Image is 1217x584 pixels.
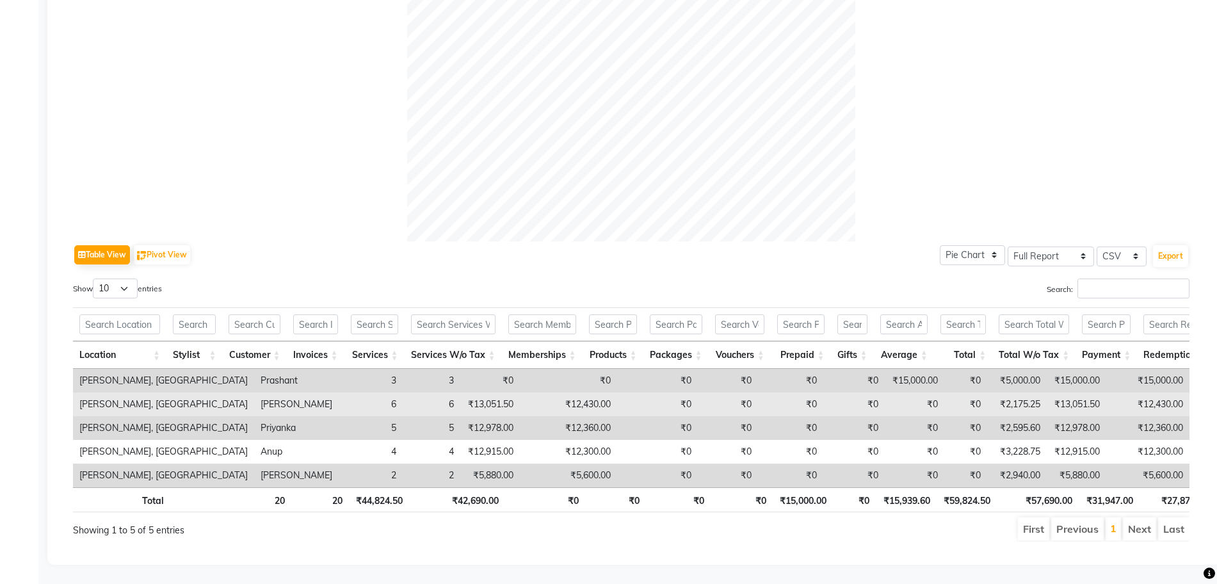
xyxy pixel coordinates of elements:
[1153,245,1188,267] button: Export
[287,341,344,369] th: Invoices: activate to sort column ascending
[339,440,403,464] td: 4
[758,440,823,464] td: ₹0
[885,369,944,393] td: ₹15,000.00
[508,314,576,334] input: Search Memberships
[1106,369,1189,393] td: ₹15,000.00
[409,487,505,512] th: ₹42,690.00
[411,314,496,334] input: Search Services W/o Tax
[1106,393,1189,416] td: ₹12,430.00
[773,487,833,512] th: ₹15,000.00
[711,487,773,512] th: ₹0
[460,416,520,440] td: ₹12,978.00
[617,464,698,487] td: ₹0
[944,369,987,393] td: ₹0
[1047,369,1106,393] td: ₹15,000.00
[987,393,1047,416] td: ₹2,175.25
[349,487,409,512] th: ₹44,824.50
[885,440,944,464] td: ₹0
[650,314,702,334] input: Search Packages
[585,487,646,512] th: ₹0
[987,464,1047,487] td: ₹2,940.00
[617,393,698,416] td: ₹0
[460,393,520,416] td: ₹13,051.50
[987,369,1047,393] td: ₹5,000.00
[505,487,585,512] th: ₹0
[1082,314,1131,334] input: Search Payment
[698,393,758,416] td: ₹0
[1076,341,1137,369] th: Payment: activate to sort column ascending
[1047,464,1106,487] td: ₹5,880.00
[405,341,502,369] th: Services W/o Tax: activate to sort column ascending
[1077,279,1189,298] input: Search:
[403,416,460,440] td: 5
[403,464,460,487] td: 2
[833,487,876,512] th: ₹0
[520,369,617,393] td: ₹0
[771,341,831,369] th: Prepaid: activate to sort column ascending
[940,314,987,334] input: Search Total
[520,393,617,416] td: ₹12,430.00
[339,393,403,416] td: 6
[339,369,403,393] td: 3
[999,314,1069,334] input: Search Total W/o Tax
[646,487,711,512] th: ₹0
[698,464,758,487] td: ₹0
[1047,279,1189,298] label: Search:
[73,341,166,369] th: Location: activate to sort column ascending
[885,393,944,416] td: ₹0
[403,440,460,464] td: 4
[1106,440,1189,464] td: ₹12,300.00
[403,369,460,393] td: 3
[73,440,254,464] td: [PERSON_NAME], [GEOGRAPHIC_DATA]
[229,314,280,334] input: Search Customer
[254,464,339,487] td: [PERSON_NAME]
[944,393,987,416] td: ₹0
[617,369,698,393] td: ₹0
[823,416,885,440] td: ₹0
[173,314,216,334] input: Search Stylist
[344,341,405,369] th: Services: activate to sort column ascending
[944,416,987,440] td: ₹0
[823,440,885,464] td: ₹0
[1106,464,1189,487] td: ₹5,600.00
[254,440,339,464] td: Anup
[79,314,160,334] input: Search Location
[874,341,934,369] th: Average: activate to sort column ascending
[777,314,825,334] input: Search Prepaid
[93,279,138,298] select: Showentries
[823,369,885,393] td: ₹0
[74,245,130,264] button: Table View
[460,440,520,464] td: ₹12,915.00
[997,487,1079,512] th: ₹57,690.00
[885,464,944,487] td: ₹0
[823,393,885,416] td: ₹0
[885,416,944,440] td: ₹0
[758,393,823,416] td: ₹0
[617,416,698,440] td: ₹0
[502,341,583,369] th: Memberships: activate to sort column ascending
[73,369,254,393] td: [PERSON_NAME], [GEOGRAPHIC_DATA]
[73,464,254,487] td: [PERSON_NAME], [GEOGRAPHIC_DATA]
[73,487,170,512] th: Total
[1106,416,1189,440] td: ₹12,360.00
[137,251,147,261] img: pivot.png
[1079,487,1140,512] th: ₹31,947.00
[944,464,987,487] td: ₹0
[403,393,460,416] td: 6
[987,440,1047,464] td: ₹3,228.75
[583,341,643,369] th: Products: activate to sort column ascending
[460,464,520,487] td: ₹5,880.00
[837,314,867,334] input: Search Gifts
[698,440,758,464] td: ₹0
[823,464,885,487] td: ₹0
[937,487,997,512] th: ₹59,824.50
[351,314,398,334] input: Search Services
[254,393,339,416] td: [PERSON_NAME]
[291,487,349,512] th: 20
[73,279,162,298] label: Show entries
[617,440,698,464] td: ₹0
[758,464,823,487] td: ₹0
[73,516,527,537] div: Showing 1 to 5 of 5 entries
[254,416,339,440] td: Priyanka
[339,416,403,440] td: 5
